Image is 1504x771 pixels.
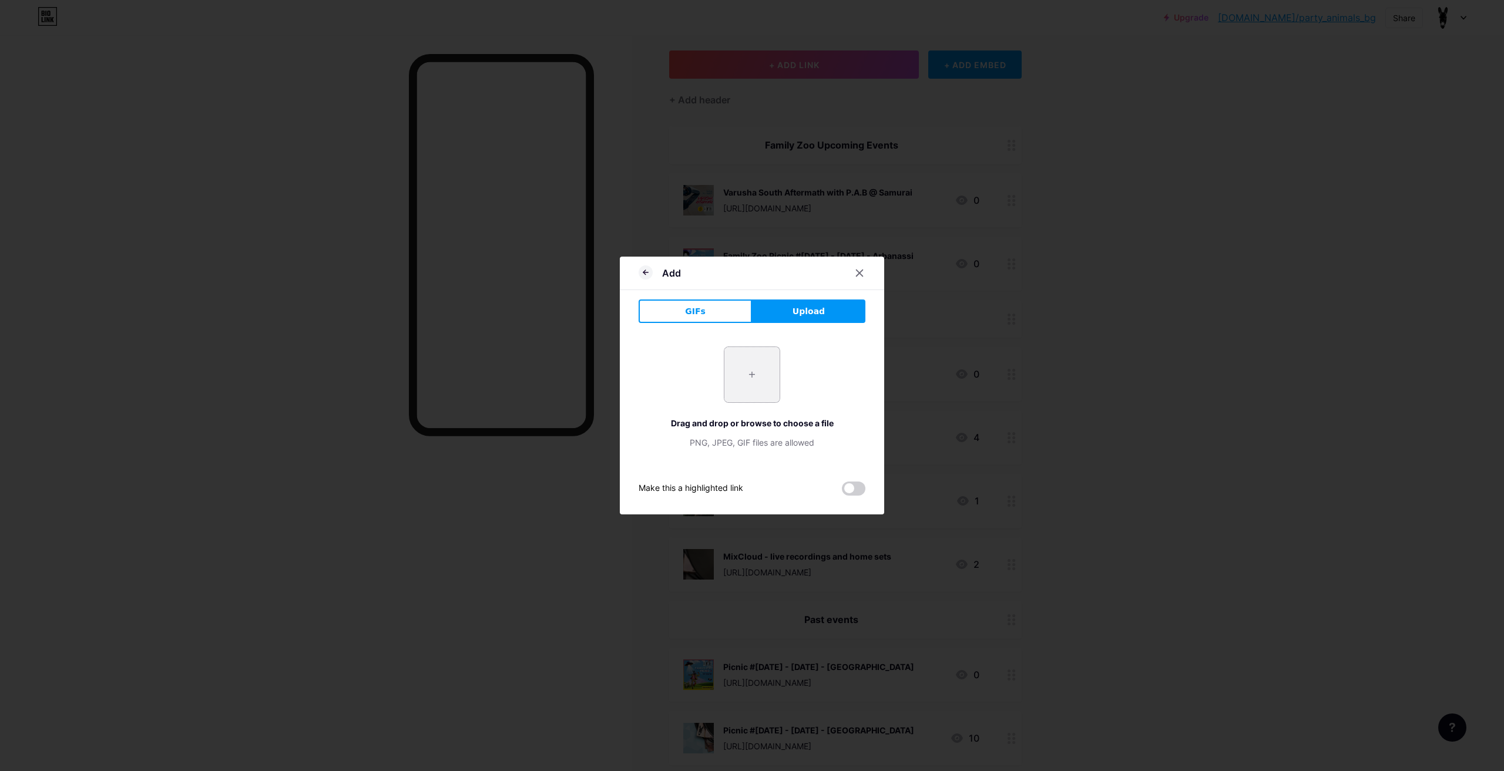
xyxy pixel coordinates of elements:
[639,482,743,496] div: Make this a highlighted link
[639,299,752,323] button: GIFs
[639,436,865,449] div: PNG, JPEG, GIF files are allowed
[685,305,706,318] span: GIFs
[752,299,865,323] button: Upload
[639,417,865,429] div: Drag and drop or browse to choose a file
[793,305,825,318] span: Upload
[662,266,681,280] div: Add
